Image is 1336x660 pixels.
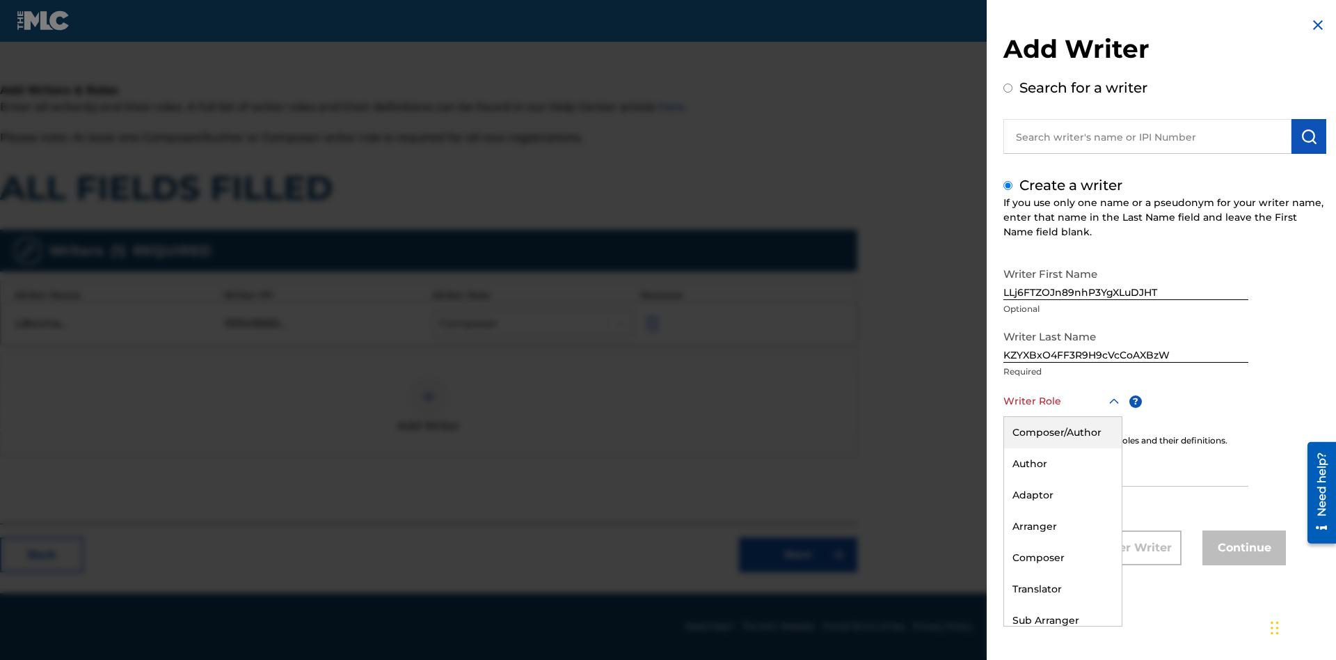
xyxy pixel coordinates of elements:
span: ? [1129,395,1142,408]
p: Optional [1003,489,1248,502]
h2: Add Writer [1003,33,1326,69]
div: Click for a list of writer roles and their definitions. [1003,434,1326,447]
label: Search for a writer [1019,79,1147,96]
img: MLC Logo [17,10,70,31]
label: Create a writer [1019,177,1122,194]
div: Sub Arranger [1004,605,1122,636]
p: Optional [1003,303,1248,315]
iframe: Resource Center [1297,437,1336,551]
div: Adaptor [1004,480,1122,511]
div: Composer [1004,542,1122,574]
input: Search writer's name or IPI Number [1003,119,1291,154]
div: Author [1004,448,1122,480]
div: If you use only one name or a pseudonym for your writer name, enter that name in the Last Name fi... [1003,196,1326,239]
img: Search Works [1301,128,1317,145]
div: Arranger [1004,511,1122,542]
div: Translator [1004,574,1122,605]
div: Drag [1271,607,1279,649]
p: Required [1003,366,1248,378]
div: Composer/Author [1004,417,1122,448]
iframe: Chat Widget [1266,593,1336,660]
